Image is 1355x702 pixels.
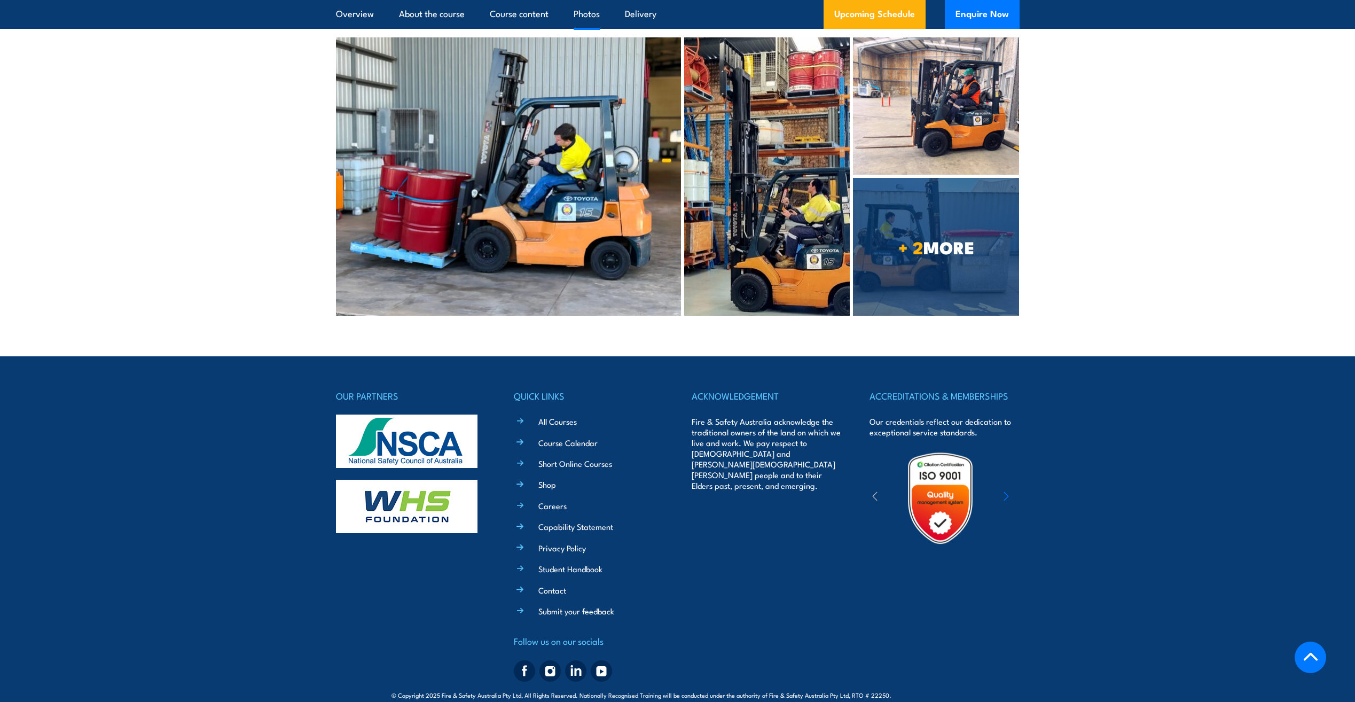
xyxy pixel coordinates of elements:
h4: OUR PARTNERS [336,388,485,403]
h4: ACCREDITATIONS & MEMBERSHIPS [870,388,1019,403]
strong: + 2 [898,233,923,260]
img: VOC – HRWL Forklift [684,37,850,315]
a: Careers [538,500,567,511]
a: KND Digital [926,689,964,700]
p: Our credentials reflect our dedication to exceptional service standards. [870,416,1019,438]
a: Course Calendar [538,437,598,448]
a: Capability Statement [538,521,613,532]
span: Site: [904,691,964,699]
a: Contact [538,584,566,596]
a: Shop [538,479,556,490]
a: Short Online Courses [538,458,612,469]
span: MORE [853,239,1019,254]
a: All Courses [538,416,577,427]
a: + 2MORE [853,178,1019,315]
img: Forklift_5_RT [853,37,1019,175]
a: Submit your feedback [538,605,614,617]
span: © Copyright 2025 Fire & Safety Australia Pty Ltd, All Rights Reserved. Nationally Recognised Trai... [391,690,964,700]
h4: QUICK LINKS [514,388,663,403]
a: Student Handbook [538,563,602,574]
img: nsca-logo-footer [336,415,477,468]
img: VOC – HRWL Forklift [336,37,682,315]
img: ewpa-logo [988,480,1080,517]
a: Privacy Policy [538,542,586,553]
h4: Follow us on our socials [514,634,663,649]
img: Untitled design (19) [894,451,987,545]
p: Fire & Safety Australia acknowledge the traditional owners of the land on which we live and work.... [692,416,841,491]
h4: ACKNOWLEDGEMENT [692,388,841,403]
img: whs-logo-footer [336,480,477,533]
